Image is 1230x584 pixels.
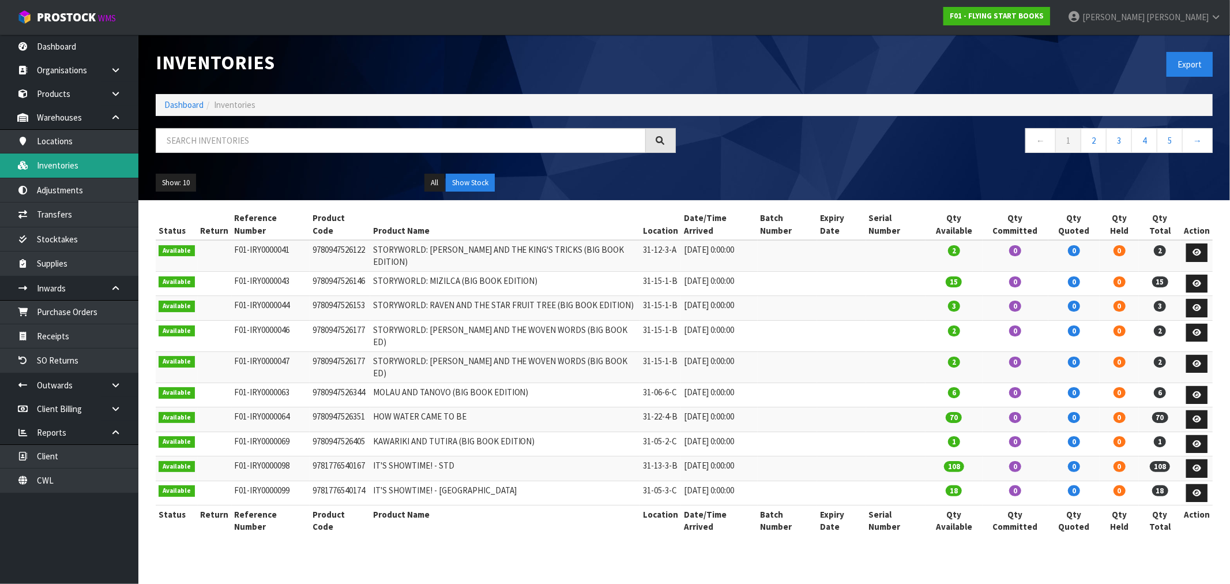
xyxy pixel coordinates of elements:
[1082,12,1145,23] span: [PERSON_NAME]
[370,296,641,321] td: STORYWORLD: RAVEN AND THE STAR FRUIT TREE (BIG BOOK EDITION)
[159,245,195,257] span: Available
[310,506,370,536] th: Product Code
[1009,387,1021,398] span: 0
[1055,128,1081,153] a: 1
[370,240,641,271] td: STORYWORLD: [PERSON_NAME] AND THE KING'S TRICKS (BIG BOOK EDITION)
[1154,301,1166,312] span: 3
[424,174,445,192] button: All
[370,320,641,351] td: STORYWORLD: [PERSON_NAME] AND THE WOVEN WORDS (BIG BOOK ED)
[370,456,641,481] td: IT'S SHOWTIME! - STD
[232,351,310,383] td: F01-IRY0000047
[983,506,1048,536] th: Qty Committed
[758,506,817,536] th: Batch Number
[1009,461,1021,472] span: 0
[1146,12,1209,23] span: [PERSON_NAME]
[1009,276,1021,287] span: 0
[1114,245,1126,256] span: 0
[232,481,310,506] td: F01-IRY0000099
[232,383,310,407] td: F01-IRY0000063
[1068,436,1080,447] span: 0
[1114,301,1126,312] span: 0
[310,209,370,240] th: Product Code
[640,209,681,240] th: Location
[370,506,641,536] th: Product Name
[370,351,641,383] td: STORYWORLD: [PERSON_NAME] AND THE WOVEN WORDS (BIG BOOK ED)
[232,456,310,481] td: F01-IRY0000098
[948,387,960,398] span: 6
[156,128,646,153] input: Search inventories
[232,320,310,351] td: F01-IRY0000046
[1152,485,1168,496] span: 18
[310,320,370,351] td: 9780947526177
[159,436,195,448] span: Available
[944,461,964,472] span: 108
[1114,412,1126,423] span: 0
[640,432,681,456] td: 31-05-2-C
[1114,276,1126,287] span: 0
[1139,209,1181,240] th: Qty Total
[370,481,641,506] td: IT'S SHOWTIME! - [GEOGRAPHIC_DATA]
[1154,387,1166,398] span: 6
[310,240,370,271] td: 9780947526122
[17,10,32,24] img: cube-alt.png
[159,301,195,312] span: Available
[1068,325,1080,336] span: 0
[156,52,676,73] h1: Inventories
[1048,506,1100,536] th: Qty Quoted
[310,296,370,321] td: 9780947526153
[370,432,641,456] td: KAWARIKI AND TUTIRA (BIG BOOK EDITION)
[1068,485,1080,496] span: 0
[1167,52,1213,77] button: Export
[681,481,757,506] td: [DATE] 0:00:00
[1009,412,1021,423] span: 0
[1114,387,1126,398] span: 0
[1068,387,1080,398] span: 0
[1068,412,1080,423] span: 0
[1048,209,1100,240] th: Qty Quoted
[1154,245,1166,256] span: 2
[640,456,681,481] td: 31-13-3-B
[1114,436,1126,447] span: 0
[640,481,681,506] td: 31-05-3-C
[640,296,681,321] td: 31-15-1-B
[156,209,198,240] th: Status
[681,432,757,456] td: [DATE] 0:00:00
[232,296,310,321] td: F01-IRY0000044
[946,276,962,287] span: 15
[681,271,757,296] td: [DATE] 0:00:00
[1181,506,1213,536] th: Action
[370,209,641,240] th: Product Name
[640,271,681,296] td: 31-15-1-B
[164,99,204,110] a: Dashboard
[1182,128,1213,153] a: →
[159,412,195,424] span: Available
[1009,301,1021,312] span: 0
[926,209,983,240] th: Qty Available
[948,436,960,447] span: 1
[640,407,681,432] td: 31-22-4-B
[1131,128,1157,153] a: 4
[1068,276,1080,287] span: 0
[159,387,195,399] span: Available
[1154,436,1166,447] span: 1
[232,271,310,296] td: F01-IRY0000043
[214,99,255,110] span: Inventories
[866,209,926,240] th: Serial Number
[1150,461,1170,472] span: 108
[1009,245,1021,256] span: 0
[370,407,641,432] td: HOW WATER CAME TO BE
[948,325,960,336] span: 2
[948,301,960,312] span: 3
[681,456,757,481] td: [DATE] 0:00:00
[946,412,962,423] span: 70
[232,506,310,536] th: Reference Number
[681,209,757,240] th: Date/Time Arrived
[948,245,960,256] span: 2
[232,432,310,456] td: F01-IRY0000069
[1009,325,1021,336] span: 0
[310,432,370,456] td: 9780947526405
[370,271,641,296] td: STORYWORLD: MIZILCA (BIG BOOK EDITION)
[156,174,196,192] button: Show: 10
[866,506,926,536] th: Serial Number
[232,209,310,240] th: Reference Number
